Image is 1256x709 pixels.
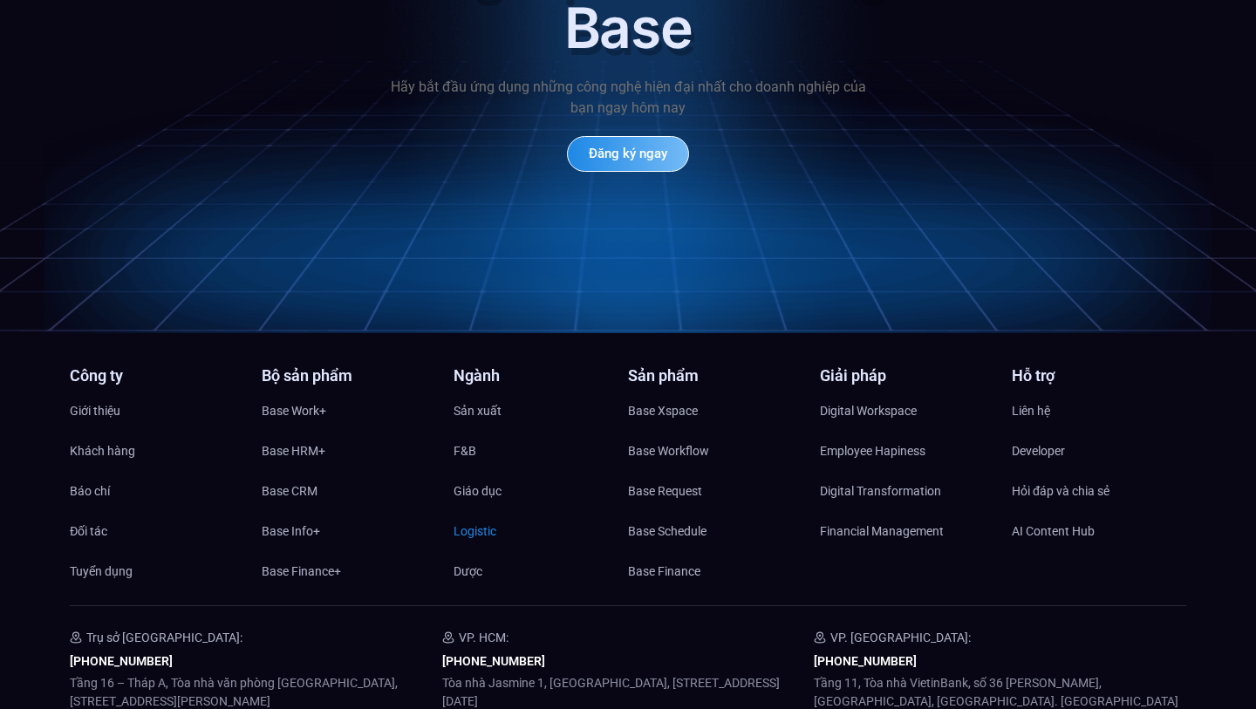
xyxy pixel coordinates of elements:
a: Base Xspace [628,398,802,424]
h4: Giải pháp [820,368,994,384]
h4: Công ty [70,368,244,384]
a: Base Finance+ [262,558,436,584]
h4: Hỗ trợ [1012,368,1186,384]
span: VP. HCM: [459,631,509,644]
span: Giáo dục [454,478,502,504]
a: Base Request [628,478,802,504]
a: Developer [1012,438,1186,464]
a: Dược [454,558,628,584]
a: Hỏi đáp và chia sẻ [1012,478,1186,504]
a: Khách hàng [70,438,244,464]
span: Base HRM+ [262,438,325,464]
a: Digital Workspace [820,398,994,424]
span: Base Finance [628,558,700,584]
span: Base Schedule [628,518,706,544]
span: Developer [1012,438,1065,464]
span: Sản xuất [454,398,502,424]
a: Báo chí [70,478,244,504]
span: Báo chí [70,478,110,504]
a: [PHONE_NUMBER] [442,654,545,668]
a: [PHONE_NUMBER] [70,654,173,668]
a: Base Work+ [262,398,436,424]
span: Financial Management [820,518,944,544]
a: Sản xuất [454,398,628,424]
a: Base CRM [262,478,436,504]
span: Digital Workspace [820,398,917,424]
h4: Sản phẩm [628,368,802,384]
a: Đăng ký ngay [567,136,689,172]
span: Khách hàng [70,438,135,464]
a: Logistic [454,518,628,544]
span: Dược [454,558,482,584]
a: Base Info+ [262,518,436,544]
span: Trụ sở [GEOGRAPHIC_DATA]: [86,631,242,644]
span: Giới thiệu [70,398,120,424]
a: Base Workflow [628,438,802,464]
span: Base Workflow [628,438,709,464]
h4: Bộ sản phẩm [262,368,436,384]
span: F&B [454,438,476,464]
span: Digital Transformation [820,478,941,504]
a: Liên hệ [1012,398,1186,424]
span: Liên hệ [1012,398,1050,424]
span: AI Content Hub [1012,518,1095,544]
a: Giáo dục [454,478,628,504]
a: Digital Transformation [820,478,994,504]
span: VP. [GEOGRAPHIC_DATA]: [830,631,971,644]
span: Base Work+ [262,398,326,424]
span: Base Finance+ [262,558,341,584]
span: Base Xspace [628,398,698,424]
span: Đối tác [70,518,107,544]
span: Base CRM [262,478,317,504]
a: Base Schedule [628,518,802,544]
span: Logistic [454,518,496,544]
a: Financial Management [820,518,994,544]
a: Đối tác [70,518,244,544]
a: Tuyển dụng [70,558,244,584]
a: Base Finance [628,558,802,584]
a: Base HRM+ [262,438,436,464]
span: Tuyển dụng [70,558,133,584]
h4: Ngành [454,368,628,384]
a: F&B [454,438,628,464]
span: Base Request [628,478,702,504]
span: Employee Hapiness [820,438,925,464]
span: Base Info+ [262,518,320,544]
p: Hãy bắt đầu ứng dụng những công nghệ hiện đại nhất cho doanh nghiệp của bạn ngay hôm nay [384,77,872,119]
a: Employee Hapiness [820,438,994,464]
a: [PHONE_NUMBER] [814,654,917,668]
span: Đăng ký ngay [589,147,667,160]
a: AI Content Hub [1012,518,1186,544]
a: Giới thiệu [70,398,244,424]
span: Hỏi đáp và chia sẻ [1012,478,1109,504]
